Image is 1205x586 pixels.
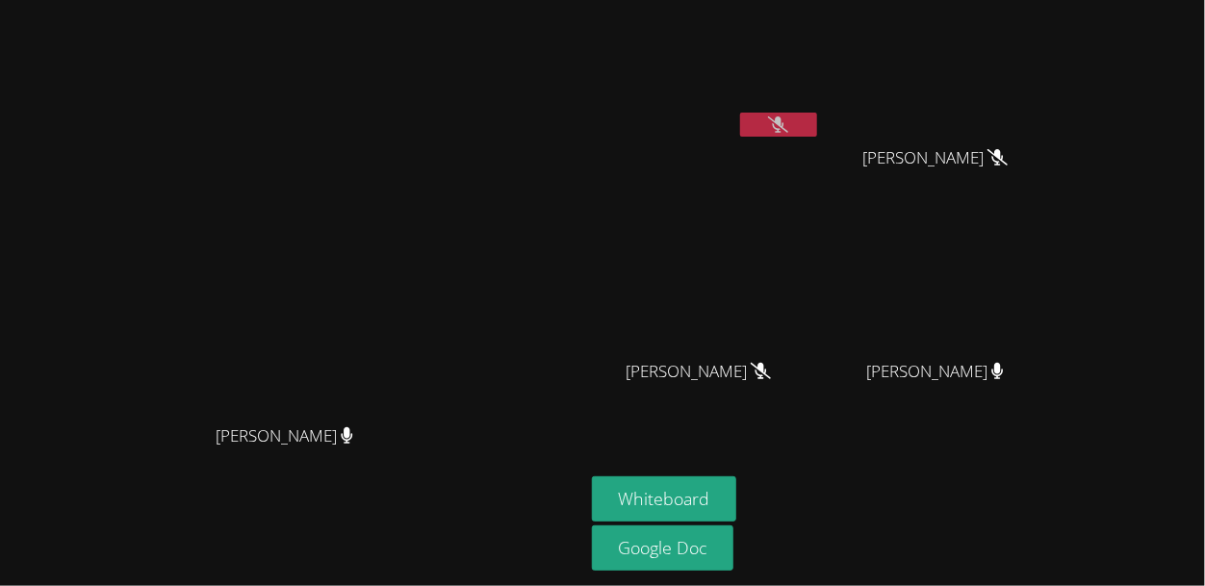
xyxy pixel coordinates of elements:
span: [PERSON_NAME] [866,358,1004,386]
button: Whiteboard [592,476,737,522]
a: Google Doc [592,525,734,571]
span: [PERSON_NAME] [216,422,353,450]
span: [PERSON_NAME] [862,144,1008,172]
span: [PERSON_NAME] [626,358,771,386]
